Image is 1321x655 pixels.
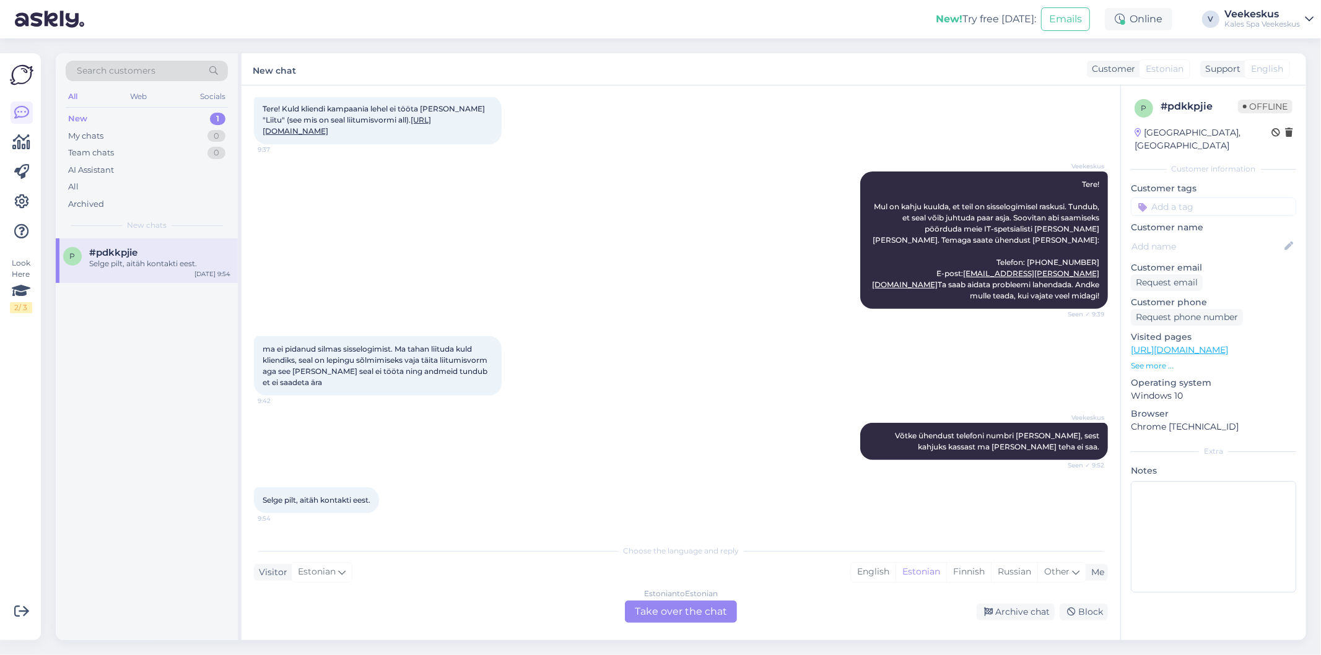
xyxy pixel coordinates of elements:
[1131,344,1228,355] a: [URL][DOMAIN_NAME]
[258,514,304,523] span: 9:54
[1131,389,1296,402] p: Windows 10
[872,269,1099,289] a: [EMAIL_ADDRESS][PERSON_NAME][DOMAIN_NAME]
[263,104,487,136] span: Tere! Kuld kliendi kampaania lehel ei tööta [PERSON_NAME] "Liitu" (see mis on seal liitumisvormi ...
[1131,464,1296,477] p: Notes
[258,145,304,154] span: 9:37
[70,251,76,261] span: p
[1086,566,1104,579] div: Me
[68,130,103,142] div: My chats
[1224,9,1300,19] div: Veekeskus
[77,64,155,77] span: Search customers
[1131,221,1296,234] p: Customer name
[1146,63,1184,76] span: Estonian
[1060,604,1108,620] div: Block
[68,113,87,125] div: New
[1087,63,1135,76] div: Customer
[1224,19,1300,29] div: Kales Spa Veekeskus
[68,198,104,210] div: Archived
[68,181,79,193] div: All
[1131,420,1296,433] p: Chrome [TECHNICAL_ID]
[1131,182,1296,195] p: Customer tags
[1058,162,1104,171] span: Veekeskus
[89,258,230,269] div: Selge pilt, aitäh kontakti eest.
[1251,63,1283,76] span: English
[1131,376,1296,389] p: Operating system
[1202,11,1219,28] div: V
[946,563,991,581] div: Finnish
[10,302,32,313] div: 2 / 3
[1131,163,1296,175] div: Customer information
[210,113,225,125] div: 1
[895,431,1101,451] span: Võtke ühendust telefoni numbri [PERSON_NAME], sest kahjuks kassast ma [PERSON_NAME] teha ei saa.
[1131,309,1243,326] div: Request phone number
[1131,261,1296,274] p: Customer email
[258,396,304,406] span: 9:42
[1131,446,1296,457] div: Extra
[127,220,167,231] span: New chats
[1161,99,1238,114] div: # pdkkpjie
[936,13,962,25] b: New!
[1131,240,1282,253] input: Add name
[625,601,737,623] div: Take over the chat
[207,130,225,142] div: 0
[263,344,489,387] span: ma ei pidanud silmas sisselogimist. Ma tahan liituda kuld kliendiks, seal on lepingu sõlmimiseks ...
[1131,296,1296,309] p: Customer phone
[198,89,228,105] div: Socials
[1058,461,1104,470] span: Seen ✓ 9:52
[207,147,225,159] div: 0
[1224,9,1314,29] a: VeekeskusKales Spa Veekeskus
[1131,360,1296,371] p: See more ...
[1200,63,1240,76] div: Support
[851,563,896,581] div: English
[263,495,370,505] span: Selge pilt, aitäh kontakti eest.
[1131,197,1296,216] input: Add a tag
[10,258,32,313] div: Look Here
[253,61,296,77] label: New chat
[1135,126,1271,152] div: [GEOGRAPHIC_DATA], [GEOGRAPHIC_DATA]
[1041,7,1090,31] button: Emails
[872,180,1101,300] span: Tere! Mul on kahju kuulda, et teil on sisselogimisel raskusi. Tundub, et seal võib juhtuda paar a...
[896,563,946,581] div: Estonian
[991,563,1037,581] div: Russian
[1141,103,1147,113] span: p
[68,164,114,176] div: AI Assistant
[10,63,33,87] img: Askly Logo
[977,604,1055,620] div: Archive chat
[1131,407,1296,420] p: Browser
[1044,566,1070,577] span: Other
[1058,413,1104,422] span: Veekeskus
[1238,100,1293,113] span: Offline
[1131,331,1296,344] p: Visited pages
[194,269,230,279] div: [DATE] 9:54
[1131,274,1203,291] div: Request email
[128,89,150,105] div: Web
[66,89,80,105] div: All
[68,147,114,159] div: Team chats
[644,588,718,599] div: Estonian to Estonian
[298,565,336,579] span: Estonian
[936,12,1036,27] div: Try free [DATE]:
[254,545,1108,557] div: Choose the language and reply
[1105,8,1172,30] div: Online
[89,247,137,258] span: #pdkkpjie
[1058,310,1104,319] span: Seen ✓ 9:39
[254,566,287,579] div: Visitor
